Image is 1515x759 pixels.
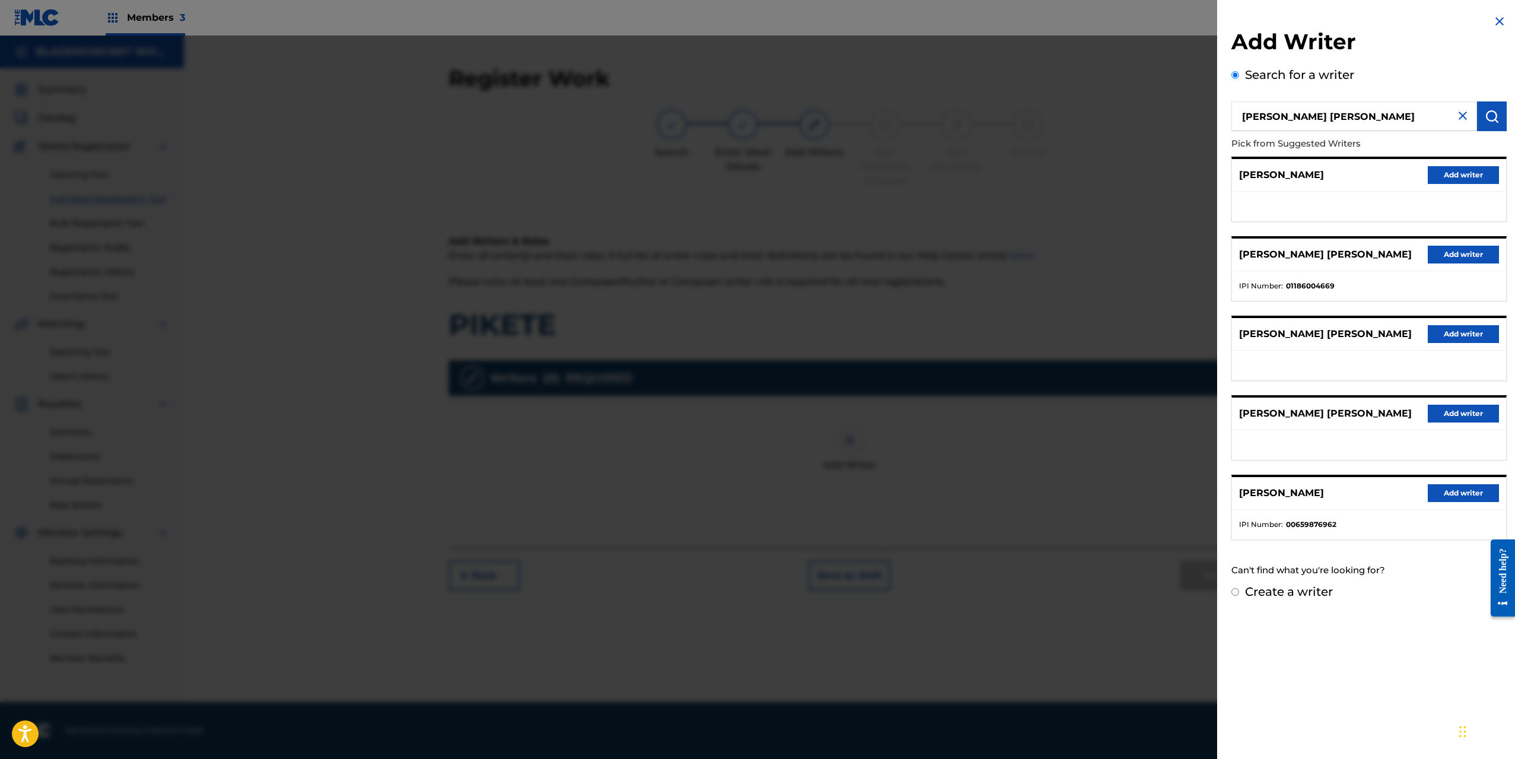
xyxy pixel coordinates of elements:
[1239,327,1412,341] p: [PERSON_NAME] [PERSON_NAME]
[1459,714,1466,750] div: Drag
[1239,407,1412,421] p: [PERSON_NAME] [PERSON_NAME]
[1428,166,1499,184] button: Add writer
[1231,101,1477,131] input: Search writer's name or IPI Number
[1239,486,1324,500] p: [PERSON_NAME]
[1485,109,1499,123] img: Search Works
[1245,585,1333,599] label: Create a writer
[1231,28,1507,59] h2: Add Writer
[1245,68,1354,82] label: Search for a writer
[1428,246,1499,263] button: Add writer
[14,9,60,26] img: MLC Logo
[1239,281,1283,291] span: IPI Number :
[1428,405,1499,423] button: Add writer
[1286,519,1336,530] strong: 00659876962
[127,11,185,24] span: Members
[180,12,185,23] span: 3
[1456,109,1470,123] img: close
[1239,247,1412,262] p: [PERSON_NAME] [PERSON_NAME]
[1456,702,1515,759] iframe: Chat Widget
[1482,531,1515,626] iframe: Resource Center
[106,11,120,25] img: Top Rightsholders
[1428,325,1499,343] button: Add writer
[1231,131,1439,157] p: Pick from Suggested Writers
[1239,168,1324,182] p: [PERSON_NAME]
[1231,558,1507,583] div: Can't find what you're looking for?
[1428,484,1499,502] button: Add writer
[1239,519,1283,530] span: IPI Number :
[1286,281,1335,291] strong: 01186004669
